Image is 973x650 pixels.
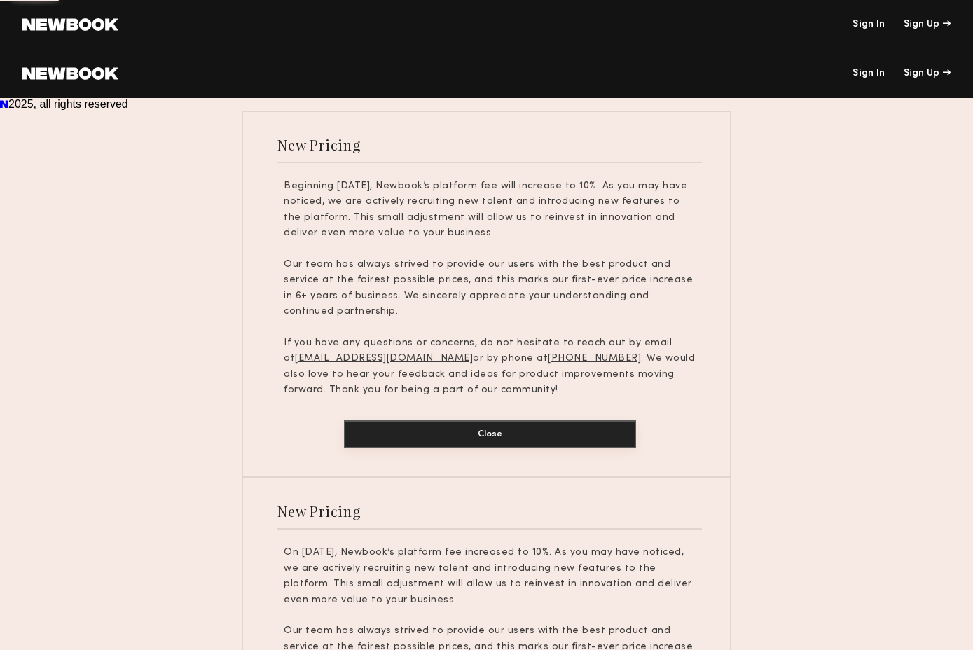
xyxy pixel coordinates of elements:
p: Beginning [DATE], Newbook’s platform fee will increase to 10%. As you may have noticed, we are ac... [284,179,696,242]
div: Sign Up [904,20,951,29]
span: 2025, all rights reserved [8,98,128,110]
p: If you have any questions or concerns, do not hesitate to reach out by email at or by phone at . ... [284,336,696,399]
u: [EMAIL_ADDRESS][DOMAIN_NAME] [295,354,473,363]
p: Our team has always strived to provide our users with the best product and service at the fairest... [284,257,696,320]
div: New Pricing [277,502,361,520]
button: Close [344,420,636,448]
p: On [DATE], Newbook’s platform fee increased to 10%. As you may have noticed, we are actively recr... [284,545,696,608]
u: [PHONE_NUMBER] [548,354,641,363]
a: Sign In [853,69,885,78]
div: New Pricing [277,135,361,154]
div: Sign Up [904,69,951,78]
a: Sign In [853,20,885,29]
